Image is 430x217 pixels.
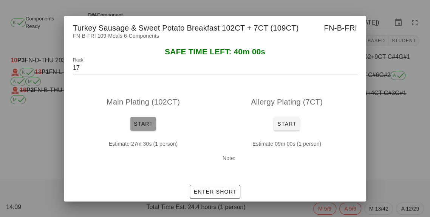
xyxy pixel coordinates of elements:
[73,90,213,114] div: Main Plating (102CT)
[223,154,351,162] p: Note:
[324,22,357,34] span: FN-B-FRI
[130,117,156,131] button: Start
[79,140,207,148] p: Estimate 27m 30s (1 person)
[64,16,366,38] div: Turkey Sausage & Sweet Potato Breakfast 102CT + 7CT (109CT)
[274,117,300,131] button: Start
[217,90,357,114] div: Allergy Plating (7CT)
[64,32,366,48] div: FN-B-FRI 109-Meals 6-Components
[165,47,265,56] span: SAFE TIME LEFT: 40m 00s
[190,185,240,199] button: Enter Short
[133,121,153,127] span: Start
[73,57,83,63] label: Rack
[277,121,297,127] span: Start
[193,189,237,195] span: Enter Short
[223,140,351,148] p: Estimate 09m 00s (1 person)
